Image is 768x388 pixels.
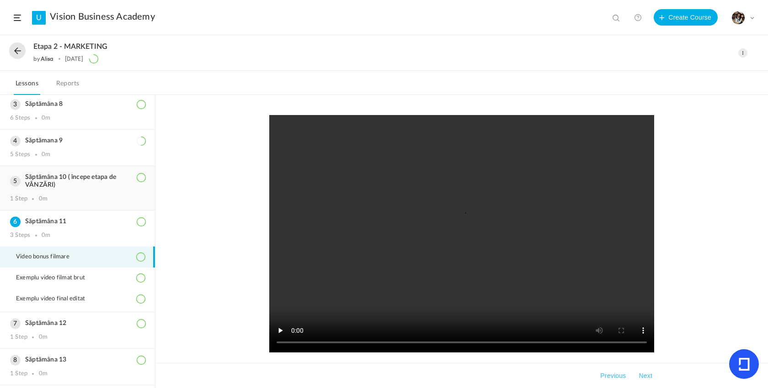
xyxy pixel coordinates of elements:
[10,370,27,378] div: 1 Step
[10,100,145,108] h3: Săptămâna 8
[33,56,53,62] div: by
[732,11,745,24] img: tempimagehs7pti.png
[10,195,27,203] div: 1 Step
[10,151,30,158] div: 5 Steps
[39,195,48,203] div: 0m
[33,42,107,51] span: Etapa 2 - MARKETING
[42,115,50,122] div: 0m
[10,320,145,327] h3: Săptămâna 12
[16,253,81,261] span: Video bonus filmare
[598,370,628,381] button: Previous
[10,334,27,341] div: 1 Step
[39,334,48,341] div: 0m
[16,274,96,282] span: Exemplu video filmat brut
[39,370,48,378] div: 0m
[10,218,145,225] h3: Săptămâna 11
[65,56,83,62] div: [DATE]
[54,78,81,95] a: Reports
[41,55,54,62] a: Alisa
[10,115,30,122] div: 6 Steps
[637,370,654,381] button: Next
[654,9,718,26] button: Create Course
[14,78,40,95] a: Lessons
[16,295,96,303] span: Exemplu video final editat
[32,11,46,25] a: U
[10,137,145,145] h3: Săptămana 9
[42,232,50,239] div: 0m
[50,11,155,22] a: Vision Business Academy
[10,232,30,239] div: 3 Steps
[10,173,145,189] h3: Săptămâna 10 ( începe etapa de VÂNZĂRI)
[10,356,145,364] h3: Săptămâna 13
[42,151,50,158] div: 0m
